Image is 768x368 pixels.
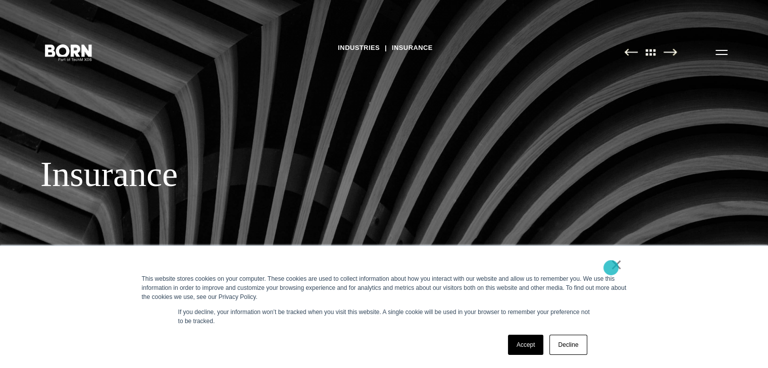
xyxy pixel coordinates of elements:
img: Previous Page [624,48,638,56]
img: Next Page [663,48,677,56]
div: Insurance [40,154,616,195]
a: × [610,260,623,269]
img: All Pages [640,48,661,56]
button: Open [709,41,734,63]
a: Decline [549,335,587,355]
a: Accept [508,335,544,355]
p: If you decline, your information won’t be tracked when you visit this website. A single cookie wi... [178,308,590,326]
a: Industries [338,40,380,55]
div: This website stores cookies on your computer. These cookies are used to collect information about... [142,274,627,301]
a: Insurance [392,40,433,55]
